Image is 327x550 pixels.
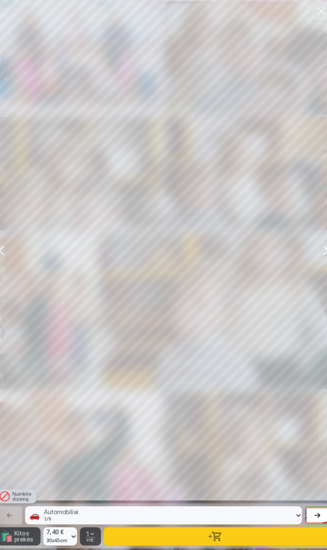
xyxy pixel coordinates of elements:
[312,10,320,17] span: 0
[52,537,72,543] span: 30x45cm
[50,517,83,522] div: 1 / 9
[84,527,104,545] button: 1vnt.
[5,491,43,505] div: Nuimkite dizainą
[36,511,46,521] div: 🚗
[21,6,48,21] img: /fa2
[90,531,93,537] span: 1
[301,4,324,23] a: Krepšelis0
[50,510,83,516] div: Automobiliai
[90,537,98,542] span: vnt.
[52,527,72,537] span: 7,40 €
[257,4,272,23] button: Info
[5,527,47,545] button: 🛍Kitos prekės
[287,4,301,23] a: Global
[8,530,20,542] span: 🛍
[22,530,44,542] span: Kitos prekės
[272,4,287,23] button: Profilis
